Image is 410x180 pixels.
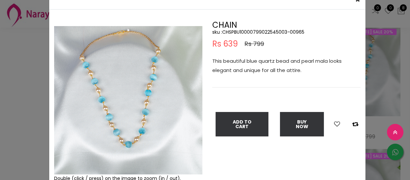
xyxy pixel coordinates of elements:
p: This beautiful blue quartz bead and pearl mala looks elegant and unique for all the attire. [212,56,360,75]
span: Rs 639 [212,40,238,48]
span: Rs 799 [245,40,264,48]
button: Add to compare [350,120,360,128]
img: Example [54,26,202,174]
button: Buy Now [280,112,324,136]
button: Add To Cart [216,112,268,136]
h2: CHAIN [212,21,360,29]
h5: sku : CHSPBU10000799022545003-00965 [212,29,360,35]
button: Add to wishlist [332,120,342,128]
